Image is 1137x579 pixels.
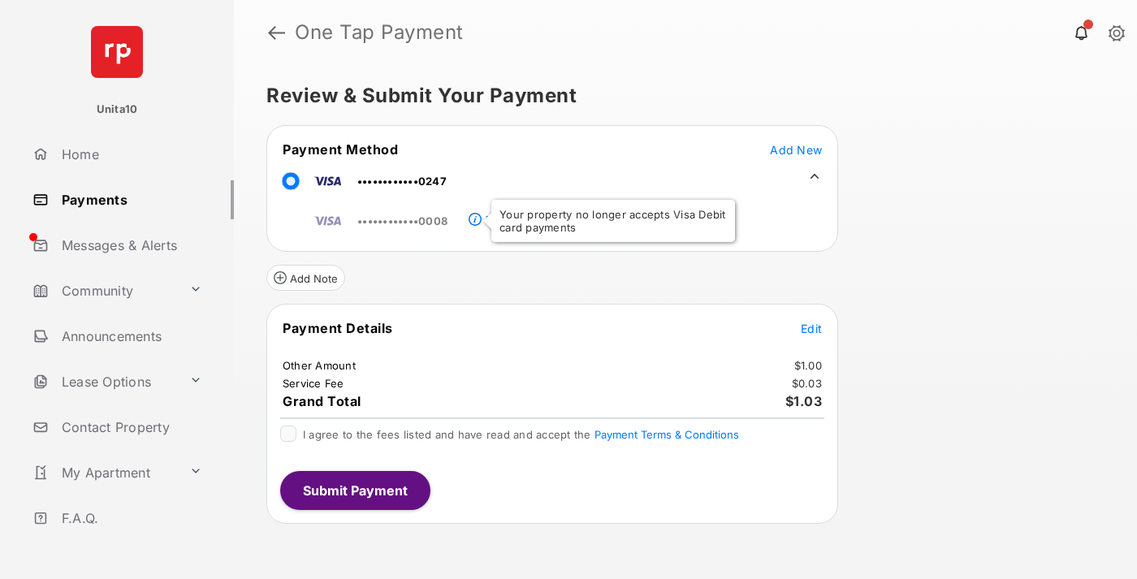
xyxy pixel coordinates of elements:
[791,376,823,391] td: $0.03
[26,362,183,401] a: Lease Options
[482,201,618,228] a: Payment Method Unavailable
[26,317,234,356] a: Announcements
[26,408,234,447] a: Contact Property
[280,471,430,510] button: Submit Payment
[594,428,739,441] button: I agree to the fees listed and have read and accept the
[26,180,234,219] a: Payments
[295,23,464,42] strong: One Tap Payment
[283,393,361,409] span: Grand Total
[282,358,357,373] td: Other Amount
[770,141,822,158] button: Add New
[801,320,822,336] button: Edit
[283,320,393,336] span: Payment Details
[97,102,138,118] p: Unita10
[491,200,735,242] div: Your property no longer accepts Visa Debit card payments
[266,265,345,291] button: Add Note
[26,453,183,492] a: My Apartment
[26,499,234,538] a: F.A.Q.
[357,175,447,188] span: ••••••••••••0247
[26,135,234,174] a: Home
[785,393,823,409] span: $1.03
[357,214,447,227] span: ••••••••••••0008
[282,376,345,391] td: Service Fee
[801,322,822,335] span: Edit
[91,26,143,78] img: svg+xml;base64,PHN2ZyB4bWxucz0iaHR0cDovL3d3dy53My5vcmcvMjAwMC9zdmciIHdpZHRoPSI2NCIgaGVpZ2h0PSI2NC...
[770,143,822,157] span: Add New
[26,271,183,310] a: Community
[793,358,823,373] td: $1.00
[266,86,1092,106] h5: Review & Submit Your Payment
[26,226,234,265] a: Messages & Alerts
[303,428,739,441] span: I agree to the fees listed and have read and accept the
[283,141,398,158] span: Payment Method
